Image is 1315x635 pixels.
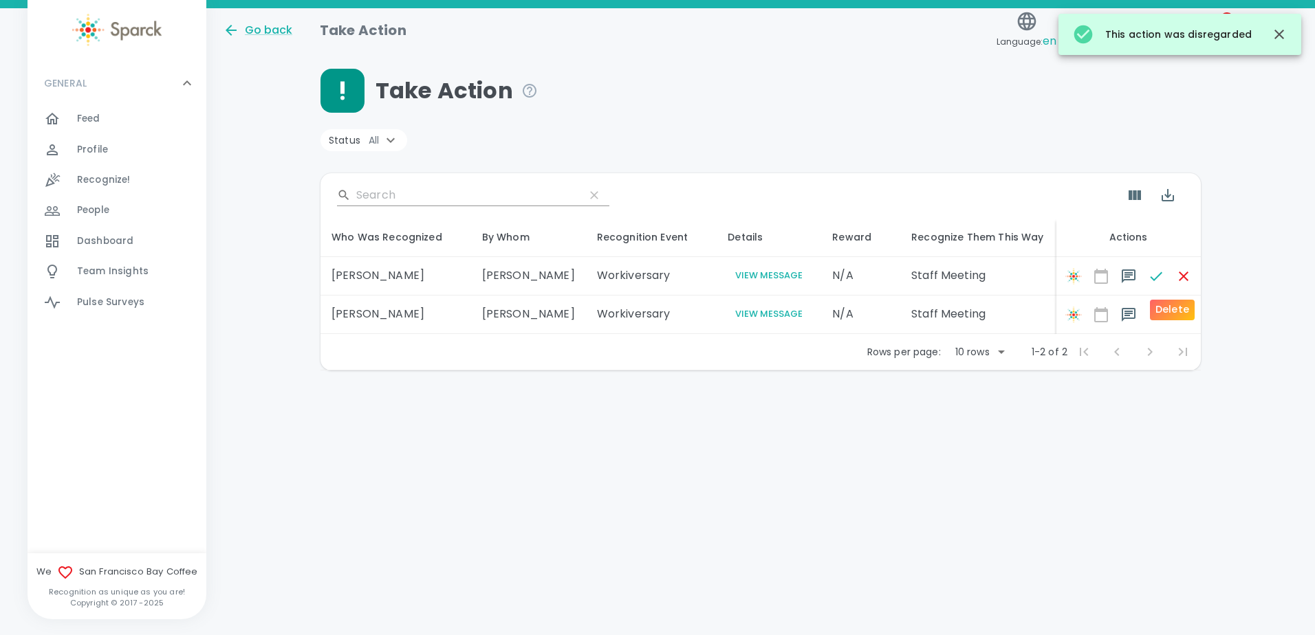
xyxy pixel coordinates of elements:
[77,265,149,278] span: Team Insights
[77,234,133,248] span: Dashboard
[72,14,162,46] img: Sparck logo
[28,135,206,165] a: Profile
[952,345,993,359] div: 10 rows
[1151,179,1184,212] button: Export
[44,76,87,90] p: GENERAL
[1072,18,1252,51] div: This action was disregarded
[28,256,206,287] a: Team Insights
[28,104,206,134] a: Feed
[28,586,206,597] p: Recognition as unique as you are!
[586,257,717,296] td: Workiversary
[376,77,538,104] span: Take Action
[1118,179,1151,212] button: Show Columns
[482,229,575,245] div: By Whom
[821,296,900,334] td: N/A
[77,143,108,157] span: Profile
[356,184,574,206] input: Search
[997,32,1056,51] span: Language:
[521,82,538,99] svg: It's time to personalize your recognition! These people were recognized yet it would mean the mos...
[900,257,1072,296] td: Staff Meeting
[28,14,206,46] a: Sparck logo
[77,173,131,187] span: Recognize!
[77,203,109,217] span: People
[821,257,900,296] td: N/A
[1150,300,1195,320] div: Delete
[900,296,1072,334] td: Staff Meeting
[471,257,586,296] td: [PERSON_NAME]
[28,597,206,608] p: Copyright © 2017 - 2025
[867,345,941,359] p: Rows per page:
[28,165,206,195] a: Recognize!
[728,307,810,322] button: View Message
[28,287,206,317] a: Pulse Surveys
[1100,335,1133,368] span: Previous Page
[28,195,206,225] a: People
[28,104,206,323] div: GENERAL
[1133,335,1166,368] span: Next Page
[1067,335,1100,368] span: First Page
[329,133,380,147] span: Status
[223,22,292,38] button: Go back
[28,226,206,256] a: Dashboard
[332,229,460,245] div: Who Was Recognized
[77,112,100,126] span: Feed
[77,296,144,309] span: Pulse Surveys
[1043,33,1056,49] span: en
[28,63,206,104] div: GENERAL
[728,229,810,245] div: Details
[320,19,406,41] h1: Take Action
[1032,345,1067,359] p: 1-2 of 2
[320,296,471,334] td: [PERSON_NAME]
[1166,335,1199,368] span: Last Page
[911,229,1061,245] div: Recognize Them This Way
[728,268,810,284] button: View Message
[991,6,1062,55] button: Language:en
[28,564,206,581] span: We San Francisco Bay Coffee
[586,296,717,334] td: Workiversary
[337,188,351,202] svg: Search
[320,129,407,151] div: Status All
[369,133,379,147] span: All
[597,229,706,245] div: Recognition Event
[832,229,889,245] div: Reward
[471,296,586,334] td: [PERSON_NAME]
[320,257,471,296] td: [PERSON_NAME]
